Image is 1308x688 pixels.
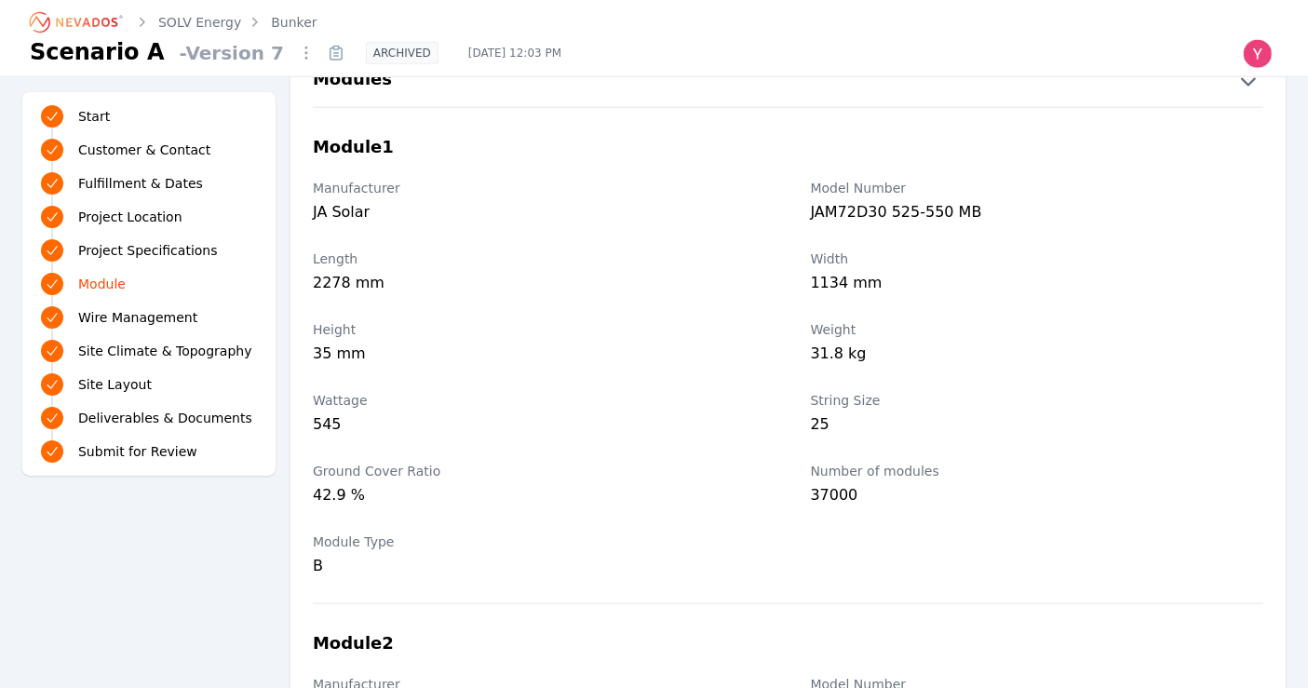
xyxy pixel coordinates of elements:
[41,103,257,465] nav: Progress
[78,375,152,394] span: Site Layout
[271,13,317,32] a: Bunker
[313,484,766,510] div: 42.9 %
[313,134,394,160] h3: Module 1
[313,462,766,480] label: Ground Cover Ratio
[78,174,203,193] span: Fulfillment & Dates
[313,343,766,369] div: 35 mm
[78,241,218,260] span: Project Specifications
[78,107,110,126] span: Start
[313,320,766,339] label: Height
[313,179,766,197] label: Manufacturer
[78,342,251,360] span: Site Climate & Topography
[453,46,576,61] span: [DATE] 12:03 PM
[811,413,1264,439] div: 25
[78,275,126,293] span: Module
[313,533,766,551] label: Module Type
[313,272,766,298] div: 2278 mm
[811,462,1264,480] label: Number of modules
[30,37,165,67] h1: Scenario A
[158,13,241,32] a: SOLV Energy
[1243,39,1273,69] img: Yoni Bennett
[78,409,252,427] span: Deliverables & Documents
[78,308,197,327] span: Wire Management
[811,250,1264,268] label: Width
[811,179,1264,197] label: Model Number
[313,413,766,439] div: 545
[313,250,766,268] label: Length
[313,201,766,227] div: JA Solar
[313,555,766,577] div: B
[811,484,1264,510] div: 37000
[313,630,394,656] h3: Module 2
[290,66,1286,96] button: Modules
[366,42,438,64] div: ARCHIVED
[78,208,182,226] span: Project Location
[78,141,210,159] span: Customer & Contact
[811,201,1264,227] div: JAM72D30 525-550 MB
[811,320,1264,339] label: Weight
[811,343,1264,369] div: 31.8 kg
[313,66,392,96] h2: Modules
[811,391,1264,410] label: String Size
[30,7,317,37] nav: Breadcrumb
[172,40,291,66] span: - Version 7
[78,442,197,461] span: Submit for Review
[313,391,766,410] label: Wattage
[811,272,1264,298] div: 1134 mm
